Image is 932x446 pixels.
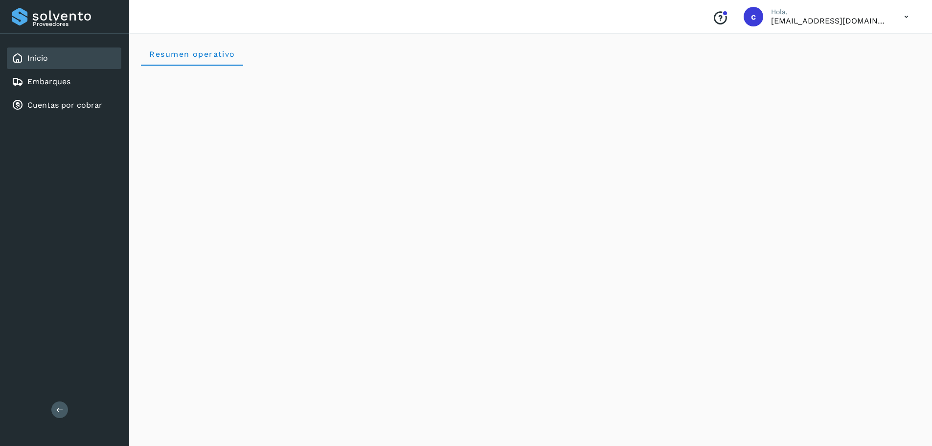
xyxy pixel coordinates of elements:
[7,47,121,69] div: Inicio
[771,8,888,16] p: Hola,
[33,21,117,27] p: Proveedores
[7,94,121,116] div: Cuentas por cobrar
[27,53,48,63] a: Inicio
[27,77,70,86] a: Embarques
[27,100,102,110] a: Cuentas por cobrar
[771,16,888,25] p: cuentasespeciales8_met@castores.com.mx
[7,71,121,93] div: Embarques
[149,49,235,59] span: Resumen operativo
